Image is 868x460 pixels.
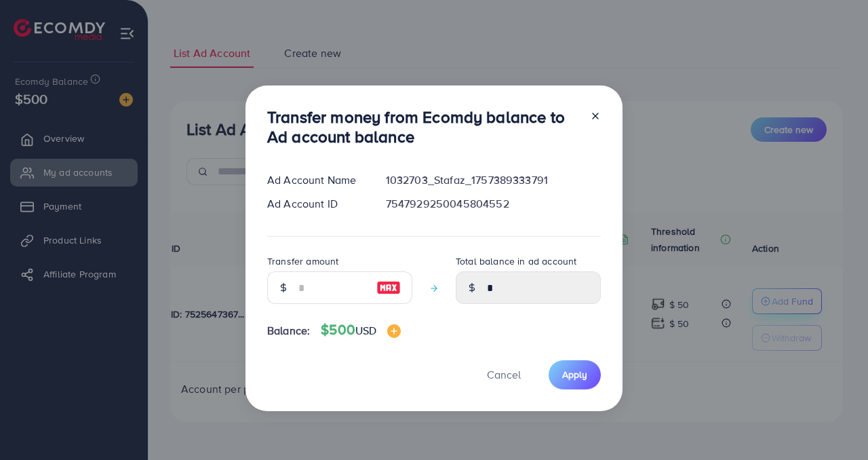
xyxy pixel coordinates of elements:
[267,107,579,147] h3: Transfer money from Ecomdy balance to Ad account balance
[256,172,375,188] div: Ad Account Name
[267,323,310,339] span: Balance:
[810,399,858,450] iframe: Chat
[267,254,338,268] label: Transfer amount
[549,360,601,389] button: Apply
[256,196,375,212] div: Ad Account ID
[562,368,587,381] span: Apply
[375,172,612,188] div: 1032703_Stafaz_1757389333791
[487,367,521,382] span: Cancel
[321,322,401,339] h4: $500
[355,323,376,338] span: USD
[376,280,401,296] img: image
[470,360,538,389] button: Cancel
[387,324,401,338] img: image
[456,254,576,268] label: Total balance in ad account
[375,196,612,212] div: 7547929250045804552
